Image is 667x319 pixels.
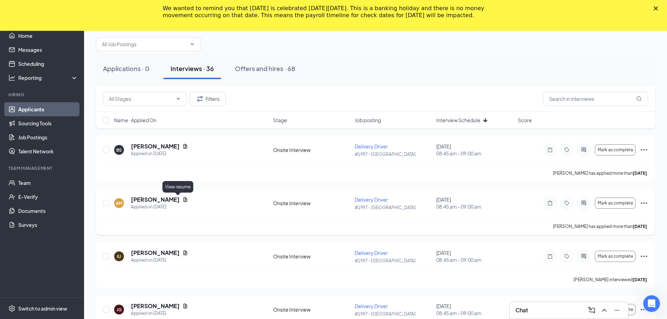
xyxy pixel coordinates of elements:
svg: Ellipses [640,305,648,314]
a: Talent Network [18,144,78,158]
svg: MagnifyingGlass [636,96,642,102]
span: Stage [273,117,287,124]
span: Mark as complete [598,147,633,152]
svg: ActiveChat [579,254,588,259]
b: [DATE] [633,277,647,282]
button: Mark as complete [595,197,635,209]
div: Applied on [DATE] [131,257,188,264]
div: BS [116,147,122,153]
svg: Filter [196,95,204,103]
svg: Ellipses [640,252,648,261]
span: Job posting [355,117,381,124]
input: All Stages [109,95,173,103]
button: Minimize [611,305,623,316]
div: AM [116,200,122,206]
h3: Chat [515,306,528,314]
a: Team [18,176,78,190]
div: Onsite Interview [273,306,350,313]
p: #1997 - [GEOGRAPHIC_DATA] [355,311,432,317]
div: [DATE] [436,303,514,317]
div: Interviews · 36 [171,64,214,73]
svg: Document [182,250,188,256]
span: Delivery Driver [355,143,388,150]
a: Messages [18,43,78,57]
svg: Ellipses [640,146,648,154]
div: [DATE] [436,196,514,210]
svg: Document [182,144,188,149]
input: Search in interviews [543,92,648,106]
div: IU [117,254,121,259]
svg: Analysis [8,74,15,81]
span: Mark as complete [598,254,633,259]
svg: ComposeMessage [588,306,596,314]
svg: Note [546,254,554,259]
div: Onsite Interview [273,200,350,207]
a: Documents [18,204,78,218]
a: Surveys [18,218,78,232]
svg: Settings [8,305,15,312]
div: Reporting [18,74,78,81]
svg: Tag [563,200,571,206]
svg: Document [182,197,188,202]
p: [PERSON_NAME] has applied more than . [553,223,648,229]
a: Applicants [18,102,78,116]
h5: [PERSON_NAME] [131,196,180,203]
svg: ActiveChat [579,147,588,153]
div: Offers and hires · 68 [235,64,295,73]
div: JG [117,307,122,313]
span: 08:45 am - 09:00 am [436,256,514,263]
span: 08:45 am - 09:00 am [436,310,514,317]
div: [DATE] [436,143,514,157]
h5: [PERSON_NAME] [131,143,180,150]
button: ChevronUp [599,305,610,316]
a: Home [18,29,78,43]
span: Delivery Driver [355,250,388,256]
p: #1997 - [GEOGRAPHIC_DATA] [355,151,432,157]
svg: Ellipses [640,199,648,207]
h5: [PERSON_NAME] [131,302,180,310]
div: Hiring [8,92,77,98]
svg: ChevronDown [189,41,195,47]
a: Sourcing Tools [18,116,78,130]
svg: ChevronUp [600,306,609,314]
div: Applied on [DATE] [131,203,188,210]
div: Onsite Interview [273,146,350,153]
p: #1997 - [GEOGRAPHIC_DATA] [355,204,432,210]
div: [DATE] [436,249,514,263]
button: Mark as complete [595,144,635,155]
span: Mark as complete [598,201,633,206]
svg: Minimize [613,306,621,314]
div: Applied on [DATE] [131,150,188,157]
svg: ActiveChat [579,200,588,206]
span: Delivery Driver [355,303,388,309]
button: Mark as complete [595,251,635,262]
span: Name · Applied On [114,117,157,124]
span: Interview Schedule [436,117,480,124]
span: Score [518,117,532,124]
p: [PERSON_NAME] interviewed . [574,277,648,283]
span: Delivery Driver [355,196,388,203]
p: #1997 - [GEOGRAPHIC_DATA] [355,258,432,264]
div: Switch to admin view [18,305,67,312]
b: [DATE] [633,224,647,229]
button: ComposeMessage [586,305,597,316]
svg: Tag [563,254,571,259]
svg: Note [546,200,554,206]
svg: ChevronDown [175,96,181,102]
b: [DATE] [633,171,647,176]
div: Applied on [DATE] [131,310,188,317]
a: Job Postings [18,130,78,144]
a: Scheduling [18,57,78,71]
input: All Job Postings [102,40,187,48]
div: Team Management [8,165,77,171]
p: [PERSON_NAME] has applied more than . [553,170,648,176]
a: E-Verify [18,190,78,204]
span: 08:45 am - 09:00 am [436,150,514,157]
h5: [PERSON_NAME] [131,249,180,257]
svg: Note [546,147,554,153]
iframe: Intercom live chat [643,295,660,312]
div: Onsite Interview [273,253,350,260]
div: We wanted to remind you that [DATE] is celebrated [DATE][DATE]. This is a banking holiday and the... [163,5,493,19]
svg: Tag [563,147,571,153]
svg: ArrowDown [481,116,489,124]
